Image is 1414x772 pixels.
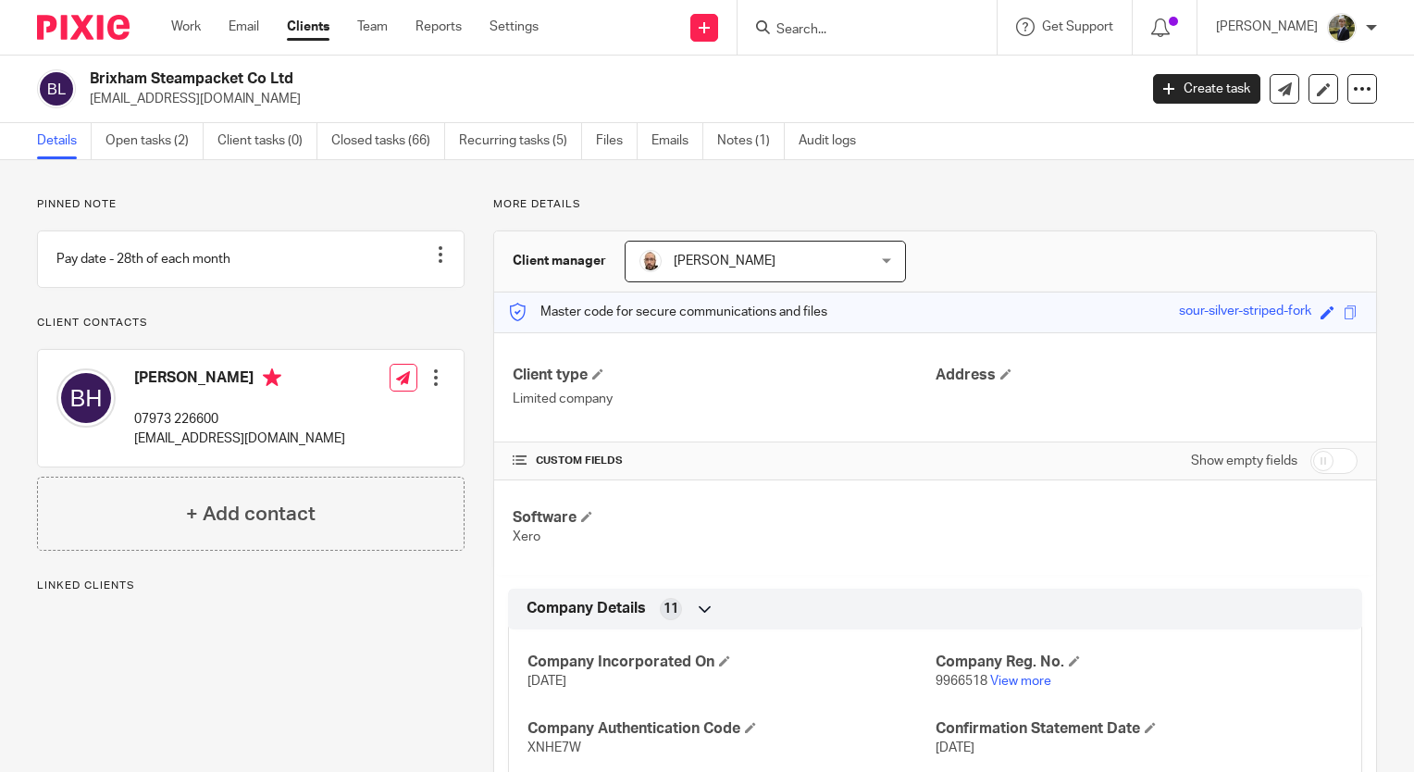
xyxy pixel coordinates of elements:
h4: Confirmation Statement Date [936,719,1343,739]
label: Show empty fields [1191,452,1297,470]
a: Create task [1153,74,1260,104]
img: ACCOUNTING4EVERYTHING-9.jpg [1327,13,1357,43]
h4: + Add contact [186,500,316,529]
a: Team [357,18,388,36]
a: Reports [416,18,462,36]
div: sour-silver-striped-fork [1179,302,1311,323]
input: Search [775,22,941,39]
img: svg%3E [37,69,76,108]
img: Daryl.jpg [639,250,662,272]
a: Work [171,18,201,36]
a: View more [990,675,1051,688]
img: svg%3E [56,368,116,428]
h2: Brixham Steampacket Co Ltd [90,69,918,89]
h4: Client type [513,366,935,385]
a: Audit logs [799,123,870,159]
a: Recurring tasks (5) [459,123,582,159]
a: Emails [651,123,703,159]
span: [DATE] [936,741,974,754]
p: [EMAIL_ADDRESS][DOMAIN_NAME] [134,430,345,448]
p: 07973 226600 [134,410,345,429]
span: Get Support [1042,20,1113,33]
a: Notes (1) [717,123,785,159]
span: [DATE] [527,675,566,688]
h4: Company Incorporated On [527,653,935,672]
h4: Company Reg. No. [936,653,1343,672]
h4: CUSTOM FIELDS [513,454,935,468]
i: Primary [263,368,281,387]
a: Clients [287,18,329,36]
p: Linked clients [37,579,465,593]
p: Pinned note [37,197,465,212]
span: 9966518 [936,675,987,688]
p: [EMAIL_ADDRESS][DOMAIN_NAME] [90,90,1125,108]
h4: Company Authentication Code [527,719,935,739]
img: Pixie [37,15,130,40]
span: XNHE7W [527,741,581,754]
a: Client tasks (0) [217,123,317,159]
a: Settings [490,18,539,36]
h4: [PERSON_NAME] [134,368,345,392]
a: Email [229,18,259,36]
p: [PERSON_NAME] [1216,18,1318,36]
span: Xero [513,530,540,543]
a: Open tasks (2) [105,123,204,159]
p: Client contacts [37,316,465,330]
h4: Software [513,508,935,528]
span: 11 [664,600,678,618]
h3: Client manager [513,252,606,270]
p: Limited company [513,390,935,408]
p: Master code for secure communications and files [508,303,827,321]
a: Details [37,123,92,159]
p: More details [493,197,1377,212]
a: Files [596,123,638,159]
h4: Address [936,366,1358,385]
span: Company Details [527,599,646,618]
a: Closed tasks (66) [331,123,445,159]
span: [PERSON_NAME] [674,255,775,268]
